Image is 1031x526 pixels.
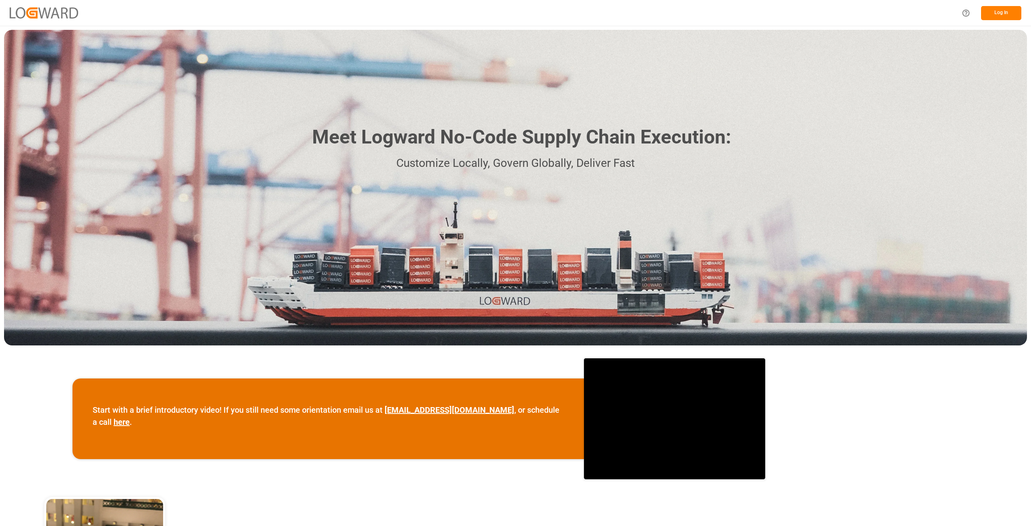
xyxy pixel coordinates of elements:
[10,7,78,18] img: Logward_new_orange.png
[312,123,731,152] h1: Meet Logward No-Code Supply Chain Execution:
[957,4,975,22] button: Help Center
[114,417,130,427] a: here
[300,154,731,173] p: Customize Locally, Govern Globally, Deliver Fast
[385,405,514,415] a: [EMAIL_ADDRESS][DOMAIN_NAME]
[93,404,564,428] p: Start with a brief introductory video! If you still need some orientation email us at , or schedu...
[981,6,1021,20] button: Log In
